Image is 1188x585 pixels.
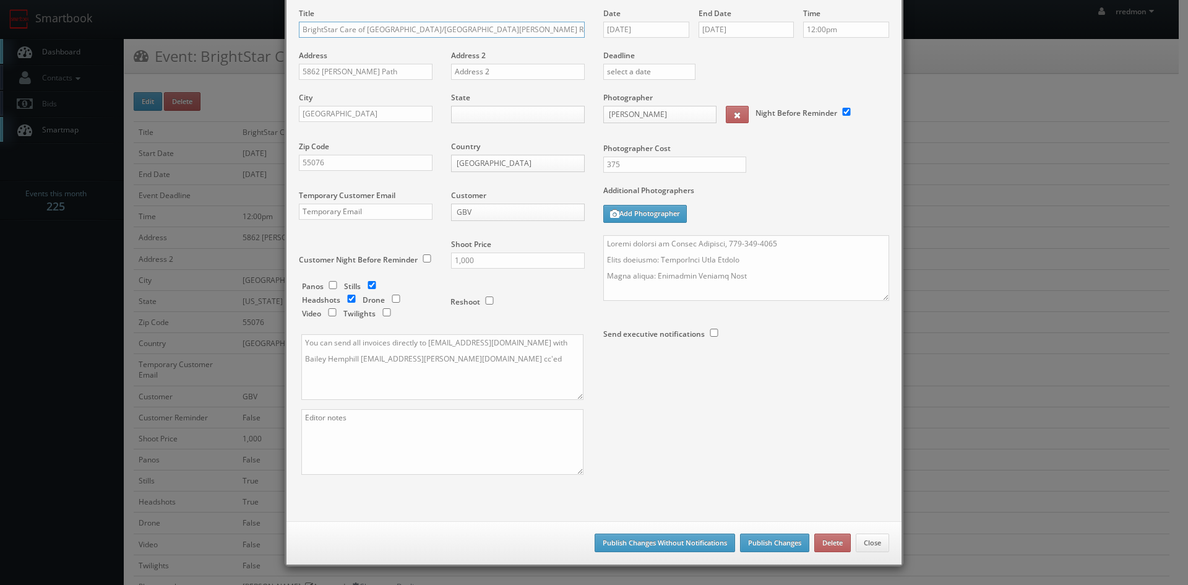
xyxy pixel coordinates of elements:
[343,308,376,319] label: Twilights
[594,143,898,154] label: Photographer Cost
[699,22,794,38] input: Select a date
[451,190,486,201] label: Customer
[451,155,585,172] a: [GEOGRAPHIC_DATA]
[451,92,470,103] label: State
[603,157,746,173] input: Photographer Cost
[302,295,340,305] label: Headshots
[603,64,695,80] input: select a date
[302,281,324,292] label: Panos
[299,190,395,201] label: Temporary Customer Email
[603,106,717,123] a: [PERSON_NAME]
[603,185,889,202] label: Additional Photographers
[755,108,837,118] label: Night Before Reminder
[603,205,687,223] button: Add Photographer
[699,8,731,19] label: End Date
[299,8,314,19] label: Title
[457,204,568,220] span: GBV
[302,308,321,319] label: Video
[301,334,583,400] textarea: You can send all invoices directly to [EMAIL_ADDRESS][DOMAIN_NAME] with Bailey Hemphill [EMAIL_AD...
[299,204,433,220] input: Temporary Email
[299,155,433,171] input: Zip Code
[299,106,433,122] input: City
[451,204,585,221] a: GBV
[451,50,486,61] label: Address 2
[299,254,418,265] label: Customer Night Before Reminder
[603,22,689,38] input: Select a date
[299,92,312,103] label: City
[595,534,735,552] button: Publish Changes Without Notifications
[451,239,491,249] label: Shoot Price
[344,281,361,292] label: Stills
[814,534,851,552] button: Delete
[594,50,898,61] label: Deadline
[299,22,585,38] input: Title
[299,64,433,80] input: Address
[450,297,480,307] label: Reshoot
[363,295,385,305] label: Drone
[603,329,705,339] label: Send executive notifications
[451,64,585,80] input: Address 2
[803,8,820,19] label: Time
[451,141,480,152] label: Country
[457,155,568,171] span: [GEOGRAPHIC_DATA]
[856,534,889,552] button: Close
[603,235,889,301] textarea: Loremi dolorsi am Consec Adipisci, 779-349-4065 Elits doeiusmo: TemporInci Utla Etdolo Magna aliq...
[299,141,329,152] label: Zip Code
[451,253,585,269] input: Shoot Price
[299,50,327,61] label: Address
[603,8,621,19] label: Date
[609,106,700,123] span: [PERSON_NAME]
[603,92,653,103] label: Photographer
[740,534,809,552] button: Publish Changes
